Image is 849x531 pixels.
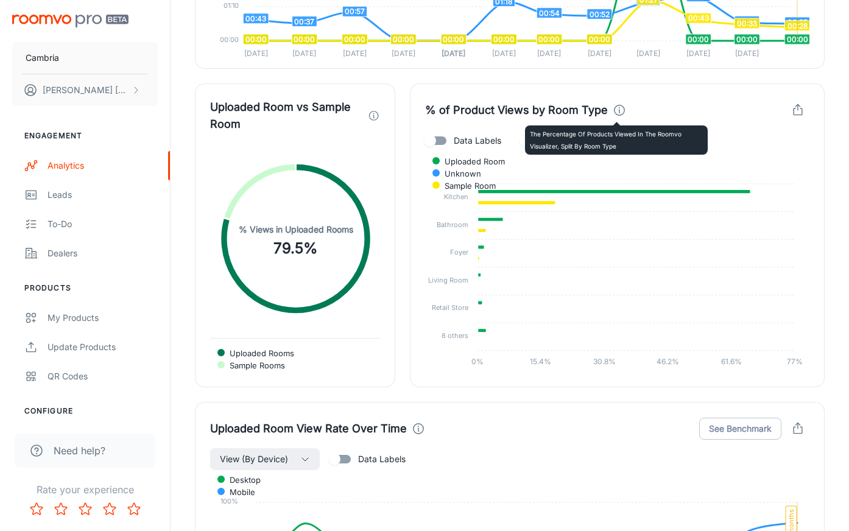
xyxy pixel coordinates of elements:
button: Rate 5 star [122,497,146,521]
h4: % of Product Views by Room Type [425,102,608,119]
span: Uploaded Room [435,156,505,167]
p: [PERSON_NAME] [PERSON_NAME] [43,83,129,97]
span: Sample Room [435,180,496,191]
tspan: Living Room [428,276,468,284]
tspan: 30.8% [593,357,615,366]
span: Data Labels [358,452,406,466]
div: Dealers [48,247,158,260]
tspan: [DATE] [492,49,516,58]
p: Cambria [26,51,59,65]
div: My Products [48,311,158,325]
tspan: [DATE] [735,49,759,58]
tspan: 77% [787,357,803,366]
tspan: [DATE] [244,49,268,58]
tspan: 100% [220,497,238,505]
button: Cambria [12,42,158,74]
div: Leads [48,188,158,202]
img: Roomvo PRO Beta [12,15,129,27]
span: Uploaded Rooms [220,348,294,359]
tspan: 00:00 [220,35,239,44]
button: See Benchmark [699,418,781,440]
div: To-do [48,217,158,231]
tspan: [DATE] [442,49,465,58]
tspan: Foyer [450,248,468,256]
button: Rate 1 star [24,497,49,521]
tspan: 0% [471,357,483,366]
tspan: Retail Store [432,303,468,312]
tspan: [DATE] [537,49,561,58]
tspan: 8 others [442,331,468,340]
div: Analytics [48,159,158,172]
div: QR Codes [48,370,158,383]
span: View (By Device) [220,452,288,466]
tspan: [DATE] [392,49,415,58]
tspan: [DATE] [292,49,316,58]
tspan: 15.4% [530,357,551,366]
tspan: [DATE] [343,49,367,58]
tspan: [DATE] [588,49,611,58]
span: desktop [220,474,261,485]
tspan: 61.6% [721,357,742,366]
button: Rate 4 star [97,497,122,521]
tspan: [DATE] [636,49,660,58]
button: View (By Device) [210,448,320,470]
span: Data Labels [454,134,501,147]
span: Sample Rooms [220,360,285,371]
tspan: 46.2% [657,357,679,366]
h4: Uploaded Room View Rate Over Time [210,420,407,437]
button: [PERSON_NAME] [PERSON_NAME] [12,74,158,106]
span: Unknown [435,168,481,179]
button: Rate 3 star [73,497,97,521]
p: The percentage of products viewed in the Roomvo visualizer, split by room type [530,128,703,152]
tspan: Bathroom [437,220,468,229]
tspan: 01:10 [224,1,239,10]
span: mobile [220,487,255,498]
p: Rate your experience [10,482,160,497]
span: Need help? [54,443,105,458]
tspan: [DATE] [686,49,710,58]
tspan: Kitchen [444,192,468,201]
h4: Uploaded Room vs Sample Room [210,99,363,133]
button: Rate 2 star [49,497,73,521]
div: Update Products [48,340,158,354]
